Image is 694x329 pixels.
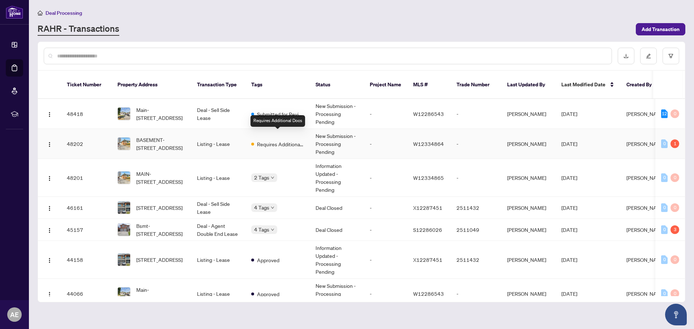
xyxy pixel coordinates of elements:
button: filter [663,48,679,64]
button: Logo [44,224,55,235]
td: - [364,219,407,241]
th: Property Address [112,71,191,99]
button: Logo [44,288,55,299]
th: Trade Number [451,71,501,99]
button: Logo [44,138,55,150]
span: AE [10,309,19,320]
img: thumbnail-img [118,224,130,236]
th: Project Name [364,71,407,99]
th: Transaction Type [191,71,245,99]
span: [PERSON_NAME] [626,174,665,181]
td: Deal Closed [310,197,364,219]
span: BASEMENT-[STREET_ADDRESS] [136,136,185,152]
span: home [38,10,43,16]
td: - [451,99,501,129]
td: Deal Closed [310,219,364,241]
th: MLS # [407,71,451,99]
th: Status [310,71,364,99]
span: download [624,53,629,59]
td: [PERSON_NAME] [501,241,556,279]
div: 0 [671,203,679,212]
img: logo [6,5,23,19]
td: Listing - Lease [191,159,245,197]
td: [PERSON_NAME] [501,129,556,159]
td: [PERSON_NAME] [501,99,556,129]
span: W12286543 [413,290,444,297]
span: edit [646,53,651,59]
span: W12286543 [413,111,444,117]
img: Logo [47,112,52,117]
span: Requires Additional Docs [257,140,304,148]
div: 0 [661,139,668,148]
span: [PERSON_NAME] [626,140,665,147]
td: Deal - Agent Double End Lease [191,219,245,241]
img: thumbnail-img [118,254,130,266]
img: Logo [47,291,52,297]
span: [DATE] [561,111,577,117]
span: Submitted for Review [257,110,304,118]
span: filter [668,53,673,59]
span: 4 Tags [254,203,269,212]
span: Approved [257,290,279,298]
div: 12 [661,109,668,118]
td: - [364,129,407,159]
span: Main-[STREET_ADDRESS] [136,106,185,122]
th: Created By [621,71,664,99]
img: Logo [47,176,52,181]
span: down [271,206,274,209]
div: 0 [661,203,668,212]
td: Deal - Sell Side Lease [191,197,245,219]
a: RAHR - Transactions [38,23,119,36]
button: Add Transaction [636,23,685,35]
td: Information Updated - Processing Pending [310,241,364,279]
td: Information Updated - Processing Pending [310,159,364,197]
td: - [364,159,407,197]
td: [PERSON_NAME] [501,279,556,309]
td: - [451,279,501,309]
button: Open asap [665,304,687,325]
td: Listing - Lease [191,279,245,309]
span: [DATE] [561,226,577,233]
div: 0 [671,173,679,182]
td: 44158 [61,241,112,279]
span: Bsmt-[STREET_ADDRESS] [136,222,185,238]
td: New Submission - Processing Pending [310,99,364,129]
span: [PERSON_NAME] [626,290,665,297]
span: [DATE] [561,204,577,211]
div: 0 [661,173,668,182]
span: [PERSON_NAME] [626,256,665,263]
span: X12287451 [413,204,442,211]
span: [DATE] [561,140,577,147]
td: 44066 [61,279,112,309]
button: edit [640,48,657,64]
span: X12287451 [413,256,442,263]
span: 2 Tags [254,173,269,182]
td: New Submission - Processing Pending [310,129,364,159]
button: Logo [44,108,55,120]
td: New Submission - Processing Pending [310,279,364,309]
img: Logo [47,257,52,263]
img: thumbnail-img [118,138,130,150]
div: 0 [671,109,679,118]
td: 2511049 [451,219,501,241]
div: 0 [661,225,668,234]
td: 2511432 [451,197,501,219]
img: thumbnail-img [118,172,130,184]
td: [PERSON_NAME] [501,219,556,241]
td: - [364,279,407,309]
td: Listing - Lease [191,241,245,279]
img: Logo [47,228,52,233]
td: 48201 [61,159,112,197]
td: 48418 [61,99,112,129]
td: 46161 [61,197,112,219]
th: Ticket Number [61,71,112,99]
th: Last Updated By [501,71,556,99]
button: Logo [44,254,55,265]
div: 3 [671,225,679,234]
span: S12286026 [413,226,442,233]
td: Listing - Lease [191,129,245,159]
td: 2511432 [451,241,501,279]
div: 0 [671,255,679,264]
span: [DATE] [561,256,577,263]
td: - [364,99,407,129]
